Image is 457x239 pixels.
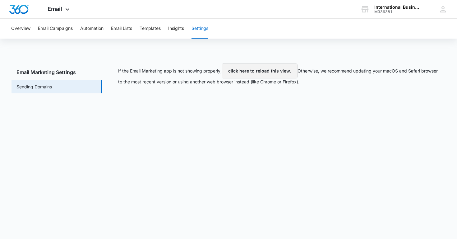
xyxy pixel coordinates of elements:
[38,19,73,39] button: Email Campaigns
[111,19,132,39] button: Email Lists
[80,19,104,39] button: Automation
[118,63,440,85] p: If the Email Marketing app is not showing properly, Otherwise, we recommend updating your macOS a...
[374,10,420,14] div: account id
[168,19,184,39] button: Insights
[16,83,52,90] a: Sending Domains
[374,5,420,10] div: account name
[140,19,161,39] button: Templates
[48,6,62,12] span: Email
[11,19,30,39] button: Overview
[12,68,102,76] h3: Email Marketing Settings
[222,63,298,78] button: click here to reload this view.
[192,19,208,39] button: Settings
